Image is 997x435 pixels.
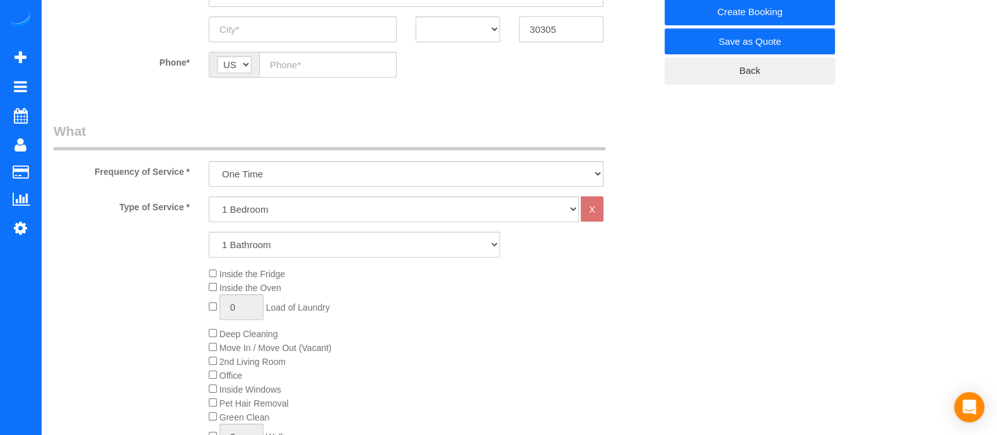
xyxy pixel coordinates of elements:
span: Inside Windows [219,384,281,395]
input: City* [209,16,397,42]
label: Phone* [44,52,199,69]
span: 2nd Living Room [219,357,286,367]
a: Back [665,57,835,84]
span: Deep Cleaning [219,329,278,339]
span: Inside the Fridge [219,269,285,279]
span: Office [219,371,242,381]
span: Green Clean [219,412,269,422]
span: Move In / Move Out (Vacant) [219,343,332,353]
input: Zip Code* [519,16,603,42]
span: Inside the Oven [219,283,281,293]
span: Pet Hair Removal [219,398,289,408]
legend: What [54,122,605,150]
a: Save as Quote [665,28,835,55]
div: Open Intercom Messenger [954,392,984,422]
input: Phone* [259,52,397,78]
label: Type of Service * [44,196,199,213]
label: Frequency of Service * [44,161,199,178]
img: Automaid Logo [8,13,33,30]
span: Load of Laundry [266,302,330,313]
